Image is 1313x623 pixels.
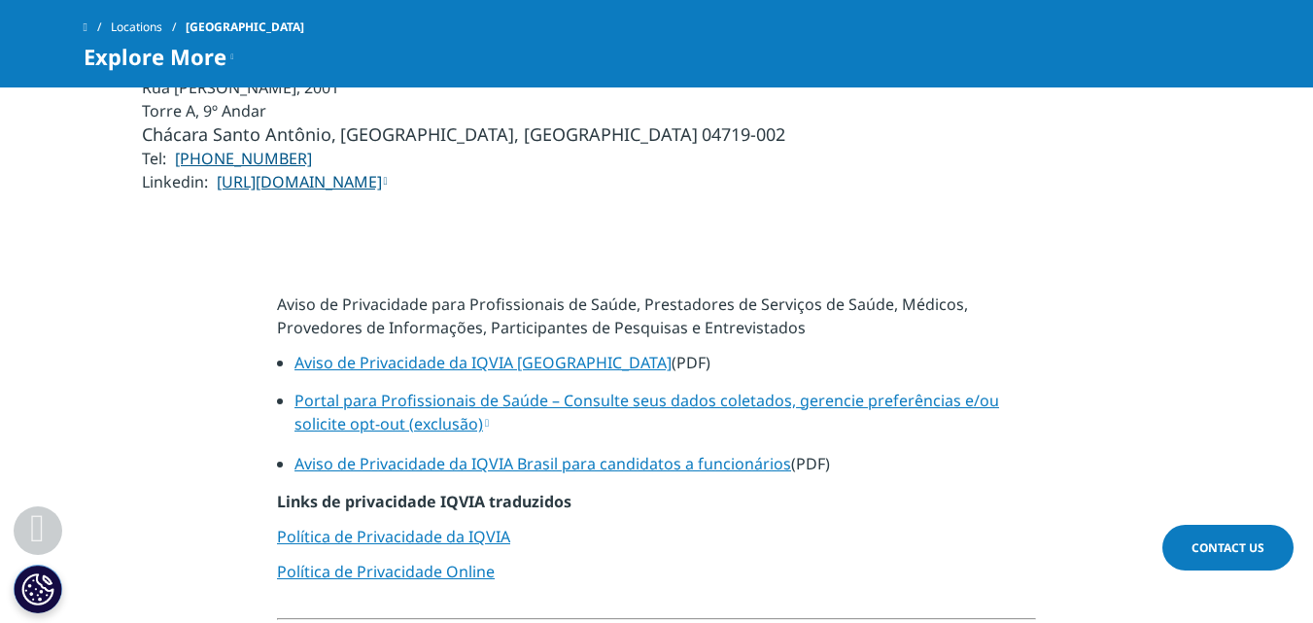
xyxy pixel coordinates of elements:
span: Linkedin: [142,171,208,192]
span: Chácara Santo Antônio, [142,122,336,146]
a: Portal para Profissionais de Saúde – Consulte seus dados coletados, gerencie preferências e/ou so... [294,390,999,434]
a: Política de Privacidade da IQVIA [277,526,510,547]
a: Contact Us [1162,525,1294,571]
a: [PHONE_NUMBER] [175,148,312,169]
li: (PDF) [294,351,1036,389]
span: Tel: [142,148,166,169]
a: Aviso de Privacidade da IQVIA Brasil para candidatos a funcionários [294,453,791,474]
span: [GEOGRAPHIC_DATA], [GEOGRAPHIC_DATA] [340,122,698,146]
span: [GEOGRAPHIC_DATA] [186,10,304,45]
strong: Links de privacidade IQVIA traduzidos [277,491,571,512]
span: Contact Us [1192,539,1264,556]
a: Política de Privacidade Online [277,561,495,582]
span: Explore More [84,45,226,68]
button: Definições de cookies [14,565,62,613]
a: Locations [111,10,186,45]
li: (PDF) [294,452,1036,490]
span: 04719-002 [702,122,785,146]
li: Torre A, 9º Andar [142,99,785,122]
a: Aviso de Privacidade da IQVIA [GEOGRAPHIC_DATA] [294,352,672,373]
a: [URL][DOMAIN_NAME] [217,171,388,192]
p: Aviso de Privacidade para Profissionais de Saúde, Prestadores de Serviços de Saúde, Médicos, Prov... [277,293,1036,351]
